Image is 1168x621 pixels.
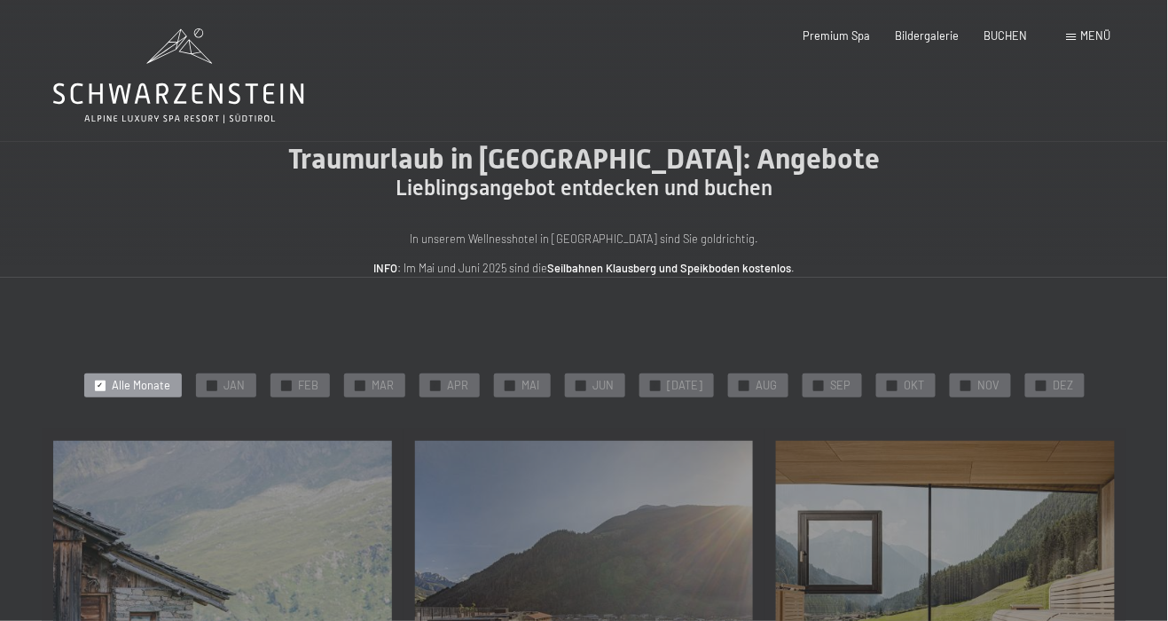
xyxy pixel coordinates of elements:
span: JAN [224,378,246,394]
span: AUG [756,378,778,394]
span: ✓ [577,381,584,390]
a: Premium Spa [803,28,871,43]
span: ✓ [741,381,747,390]
span: MAI [522,378,540,394]
p: : Im Mai und Juni 2025 sind die . [230,259,939,277]
span: ✓ [1038,381,1044,390]
a: BUCHEN [984,28,1028,43]
span: SEP [831,378,851,394]
span: Menü [1081,28,1111,43]
span: Alle Monate [113,378,171,394]
span: ✓ [208,381,215,390]
span: ✓ [889,381,895,390]
p: In unserem Wellnesshotel in [GEOGRAPHIC_DATA] sind Sie goldrichtig. [230,230,939,248]
span: Lieblingsangebot entdecken und buchen [396,176,772,200]
span: ✓ [506,381,513,390]
span: Traumurlaub in [GEOGRAPHIC_DATA]: Angebote [288,142,880,176]
span: [DATE] [668,378,703,394]
span: APR [448,378,469,394]
span: ✓ [283,381,289,390]
strong: INFO [373,261,397,275]
span: DEZ [1054,378,1074,394]
span: ✓ [652,381,658,390]
span: ✓ [97,381,103,390]
span: JUN [593,378,615,394]
span: ✓ [815,381,821,390]
span: ✓ [357,381,363,390]
span: ✓ [962,381,968,390]
span: ✓ [432,381,438,390]
a: Bildergalerie [896,28,960,43]
span: FEB [299,378,319,394]
span: MAR [372,378,395,394]
strong: Seilbahnen Klausberg und Speikboden kostenlos [547,261,791,275]
span: NOV [978,378,1000,394]
span: OKT [905,378,925,394]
